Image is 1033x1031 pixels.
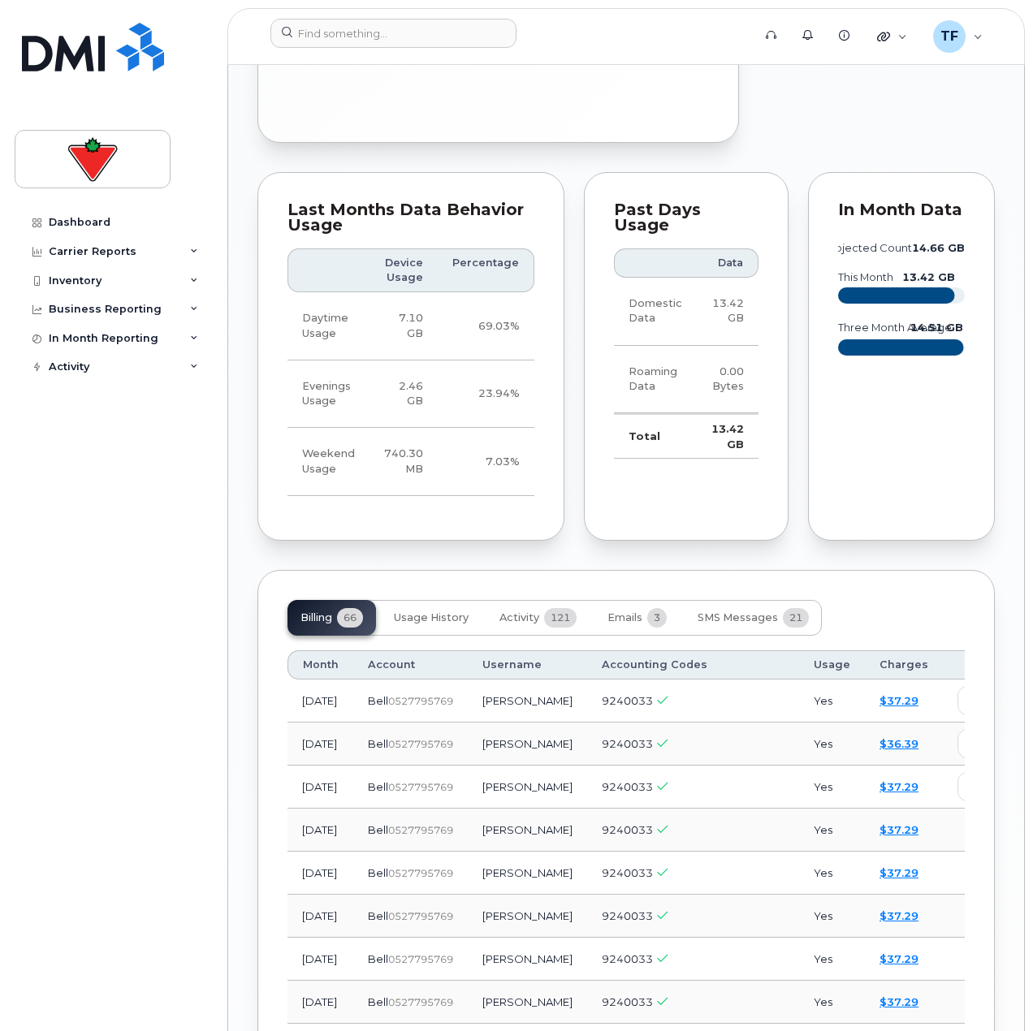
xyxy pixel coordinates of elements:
[388,824,453,836] span: 0527795769
[287,292,370,360] td: Daytime Usage
[614,346,697,414] td: Roaming Data
[388,996,453,1008] span: 0527795769
[353,650,468,679] th: Account
[647,608,667,628] span: 3
[799,852,865,895] td: Yes
[468,650,587,679] th: Username
[287,938,353,981] td: [DATE]
[287,852,353,895] td: [DATE]
[468,723,587,766] td: [PERSON_NAME]
[388,953,453,965] span: 0527795769
[287,650,353,679] th: Month
[880,909,918,922] a: $37.29
[468,809,587,852] td: [PERSON_NAME]
[607,611,642,624] span: Emails
[438,248,534,293] th: Percentage
[438,292,534,360] td: 69.03%
[368,780,388,793] span: Bell
[287,895,353,938] td: [DATE]
[880,694,918,707] a: $37.29
[902,271,955,283] text: 13.42 GB
[468,938,587,981] td: [PERSON_NAME]
[912,242,965,254] tspan: 14.66 GB
[783,608,809,628] span: 21
[370,292,438,360] td: 7.10 GB
[837,321,952,334] text: three month average
[468,766,587,809] td: [PERSON_NAME]
[602,780,653,793] span: 9240033
[270,19,516,48] input: Find something...
[468,895,587,938] td: [PERSON_NAME]
[370,248,438,293] th: Device Usage
[287,360,370,429] td: Evenings Usage
[799,650,865,679] th: Usage
[287,723,353,766] td: [DATE]
[468,852,587,895] td: [PERSON_NAME]
[388,910,453,922] span: 0527795769
[698,611,778,624] span: SMS Messages
[287,428,534,496] tr: Friday from 6:00pm to Monday 8:00am
[368,823,388,836] span: Bell
[799,938,865,981] td: Yes
[388,738,453,750] span: 0527795769
[438,360,534,429] td: 23.94%
[602,866,653,879] span: 9240033
[799,766,865,809] td: Yes
[394,611,469,624] span: Usage History
[799,723,865,766] td: Yes
[837,271,893,283] text: this month
[940,27,958,46] span: TF
[602,823,653,836] span: 9240033
[823,242,965,254] text: projected count
[287,360,534,429] tr: Weekdays from 6:00pm to 8:00am
[880,866,918,879] a: $37.29
[880,952,918,965] a: $37.29
[368,995,388,1008] span: Bell
[799,981,865,1024] td: Yes
[865,650,943,679] th: Charges
[910,321,963,334] text: 14.51 GB
[499,611,539,624] span: Activity
[388,867,453,879] span: 0527795769
[370,360,438,429] td: 2.46 GB
[287,809,353,852] td: [DATE]
[388,695,453,707] span: 0527795769
[880,823,918,836] a: $37.29
[880,737,918,750] a: $36.39
[697,278,759,346] td: 13.42 GB
[602,909,653,922] span: 9240033
[799,809,865,852] td: Yes
[799,895,865,938] td: Yes
[922,20,994,53] div: Tyler Federowich
[614,413,697,459] td: Total
[697,413,759,459] td: 13.42 GB
[287,428,370,496] td: Weekend Usage
[370,428,438,496] td: 740.30 MB
[614,202,759,234] div: Past Days Usage
[468,981,587,1024] td: [PERSON_NAME]
[388,781,453,793] span: 0527795769
[468,679,587,723] td: [PERSON_NAME]
[287,981,353,1024] td: [DATE]
[602,694,653,707] span: 9240033
[438,428,534,496] td: 7.03%
[697,248,759,278] th: Data
[368,737,388,750] span: Bell
[368,909,388,922] span: Bell
[544,608,577,628] span: 121
[368,866,388,879] span: Bell
[368,694,388,707] span: Bell
[614,278,697,346] td: Domestic Data
[799,679,865,723] td: Yes
[602,952,653,965] span: 9240033
[587,650,799,679] th: Accounting Codes
[697,346,759,414] td: 0.00 Bytes
[880,780,918,793] a: $37.29
[602,737,653,750] span: 9240033
[287,202,534,234] div: Last Months Data Behavior Usage
[287,766,353,809] td: [DATE]
[838,202,965,218] div: In Month Data
[866,20,918,53] div: Quicklinks
[602,995,653,1008] span: 9240033
[880,995,918,1008] a: $37.29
